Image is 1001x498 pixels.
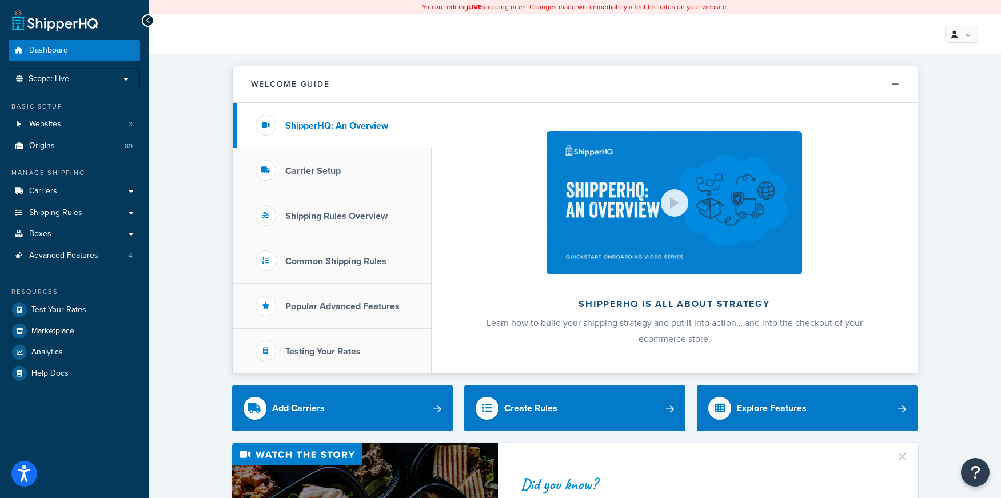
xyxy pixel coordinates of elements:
[29,46,68,55] span: Dashboard
[961,458,990,487] button: Open Resource Center
[464,385,685,431] a: Create Rules
[285,166,341,176] h3: Carrier Setup
[9,136,140,157] li: Origins
[29,74,69,84] span: Scope: Live
[547,131,801,274] img: ShipperHQ is all about strategy
[285,211,388,221] h3: Shipping Rules Overview
[9,342,140,362] a: Analytics
[9,40,140,61] a: Dashboard
[9,245,140,266] li: Advanced Features
[9,202,140,224] a: Shipping Rules
[9,181,140,202] a: Carriers
[125,141,133,151] span: 89
[29,186,57,196] span: Carriers
[9,245,140,266] a: Advanced Features4
[285,301,400,312] h3: Popular Advanced Features
[9,224,140,245] a: Boxes
[29,141,55,151] span: Origins
[737,400,807,416] div: Explore Features
[233,66,918,103] button: Welcome Guide
[29,251,98,261] span: Advanced Features
[251,80,330,89] h2: Welcome Guide
[129,119,133,129] span: 3
[486,316,863,345] span: Learn how to build your shipping strategy and put it into action… and into the checkout of your e...
[31,305,86,315] span: Test Your Rates
[9,321,140,341] a: Marketplace
[232,385,453,431] a: Add Carriers
[285,346,361,357] h3: Testing Your Rates
[29,208,82,218] span: Shipping Rules
[504,400,557,416] div: Create Rules
[9,300,140,320] a: Test Your Rates
[9,168,140,178] div: Manage Shipping
[9,114,140,135] a: Websites3
[462,299,887,309] h2: ShipperHQ is all about strategy
[285,256,386,266] h3: Common Shipping Rules
[31,348,63,357] span: Analytics
[9,102,140,111] div: Basic Setup
[9,363,140,384] a: Help Docs
[29,229,51,239] span: Boxes
[9,114,140,135] li: Websites
[31,369,69,379] span: Help Docs
[468,2,482,12] b: LIVE
[272,400,325,416] div: Add Carriers
[129,251,133,261] span: 4
[697,385,918,431] a: Explore Features
[285,121,388,131] h3: ShipperHQ: An Overview
[9,136,140,157] a: Origins89
[29,119,61,129] span: Websites
[31,326,74,336] span: Marketplace
[521,476,882,492] div: Did you know?
[9,287,140,297] div: Resources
